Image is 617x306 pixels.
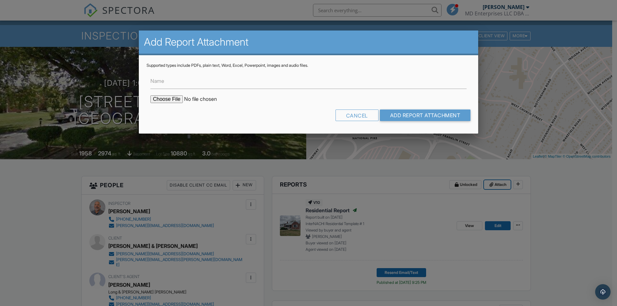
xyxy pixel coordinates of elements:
[144,36,473,48] h2: Add Report Attachment
[335,109,379,121] div: Cancel
[150,77,164,84] label: Name
[595,284,611,300] div: Open Intercom Messenger
[380,109,471,121] input: Add Report Attachment
[147,63,470,68] div: Supported types include PDFs, plain text, Word, Excel, Powerpoint, images and audio files.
